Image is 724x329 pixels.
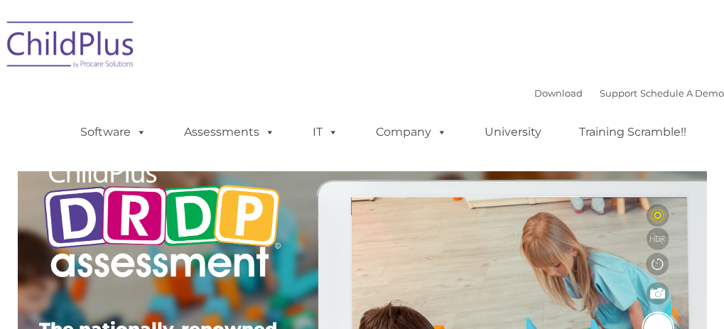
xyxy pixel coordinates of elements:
[534,87,724,99] font: |
[640,87,724,99] a: Schedule A Demo
[534,87,583,99] a: Download
[470,118,556,146] a: University
[362,118,461,146] a: Company
[66,118,161,146] a: Software
[298,118,352,146] a: IT
[39,146,285,296] img: Copyright - DRDP Logo Light
[170,118,289,146] a: Assessments
[565,118,701,146] a: Training Scramble!!
[600,87,637,99] a: Support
